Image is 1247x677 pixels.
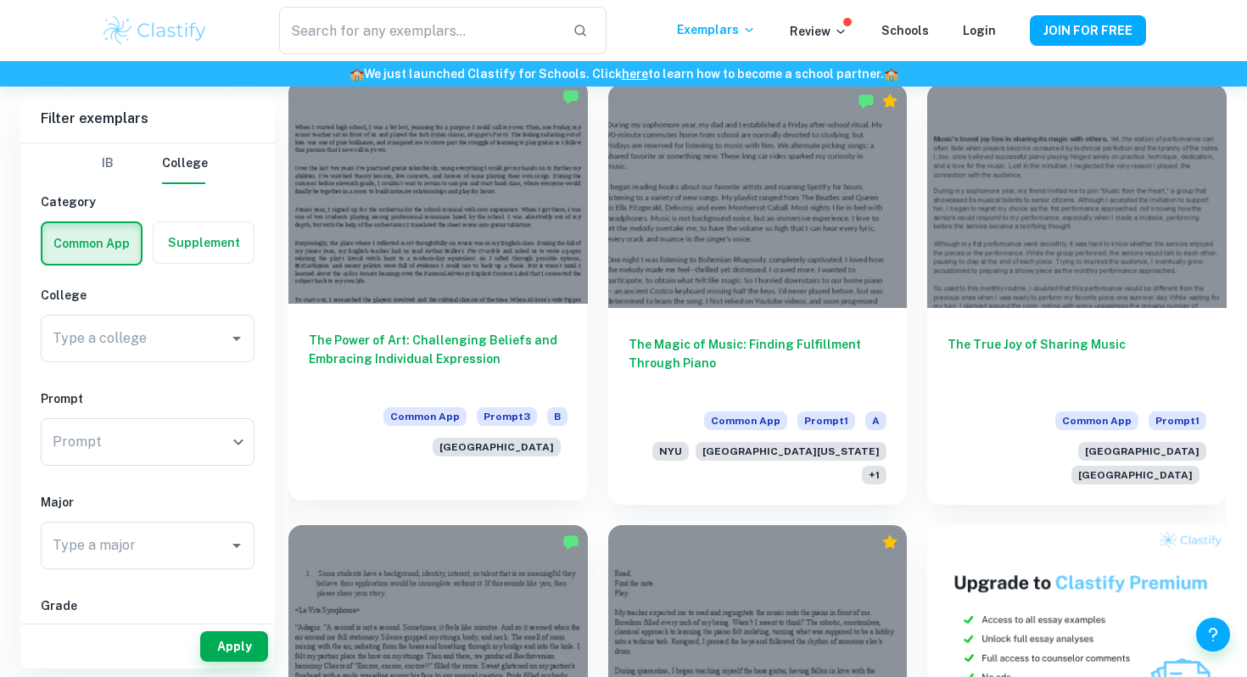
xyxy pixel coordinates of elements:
[349,67,364,81] span: 🏫
[696,442,886,461] span: [GEOGRAPHIC_DATA][US_STATE]
[162,143,208,184] button: College
[1196,618,1230,652] button: Help and Feedback
[948,335,1206,391] h6: The True Joy of Sharing Music
[154,222,254,263] button: Supplement
[279,7,559,54] input: Search for any exemplars...
[629,335,887,391] h6: The Magic of Music: Finding Fulfillment Through Piano
[225,534,249,557] button: Open
[41,596,254,615] h6: Grade
[41,286,254,305] h6: College
[881,92,898,109] div: Premium
[309,331,568,387] h6: The Power of Art: Challenging Beliefs and Embracing Individual Expression
[797,411,855,430] span: Prompt 1
[288,84,588,505] a: The Power of Art: Challenging Beliefs and Embracing Individual ExpressionCommon AppPrompt3B[GEOGR...
[87,143,128,184] button: IB
[383,407,467,426] span: Common App
[1078,442,1206,461] span: [GEOGRAPHIC_DATA]
[884,67,898,81] span: 🏫
[608,84,908,505] a: The Magic of Music: Finding Fulfillment Through PianoCommon AppPrompt1ANYU[GEOGRAPHIC_DATA][US_ST...
[3,64,1244,83] h6: We just launched Clastify for Schools. Click to learn how to become a school partner.
[477,407,537,426] span: Prompt 3
[963,24,996,37] a: Login
[1030,15,1146,46] button: JOIN FOR FREE
[881,534,898,551] div: Premium
[1055,411,1138,430] span: Common App
[87,143,208,184] div: Filter type choice
[42,223,141,264] button: Common App
[41,193,254,211] h6: Category
[200,631,268,662] button: Apply
[1071,466,1199,484] span: [GEOGRAPHIC_DATA]
[862,466,886,484] span: + 1
[622,67,648,81] a: here
[927,84,1227,505] a: The True Joy of Sharing MusicCommon AppPrompt1[GEOGRAPHIC_DATA][GEOGRAPHIC_DATA]
[652,442,689,461] span: NYU
[1149,411,1206,430] span: Prompt 1
[881,24,929,37] a: Schools
[562,88,579,105] img: Marked
[704,411,787,430] span: Common App
[101,14,209,48] img: Clastify logo
[677,20,756,39] p: Exemplars
[562,534,579,551] img: Marked
[858,92,875,109] img: Marked
[225,327,249,350] button: Open
[20,95,275,143] h6: Filter exemplars
[547,407,568,426] span: B
[433,438,561,456] span: [GEOGRAPHIC_DATA]
[865,411,886,430] span: A
[790,22,847,41] p: Review
[41,493,254,512] h6: Major
[41,389,254,408] h6: Prompt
